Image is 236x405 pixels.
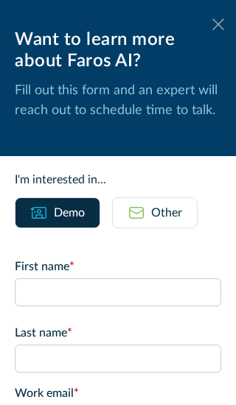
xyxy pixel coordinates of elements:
[15,29,221,72] div: Want to learn more about Faros AI?
[15,384,221,402] label: Work email
[15,81,221,121] p: Fill out this form and an expert will reach out to schedule time to talk.
[15,258,221,275] label: First name
[54,204,85,222] div: Demo
[15,324,221,342] label: Last name
[15,171,221,189] div: I'm interested in...
[151,204,182,222] div: Other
